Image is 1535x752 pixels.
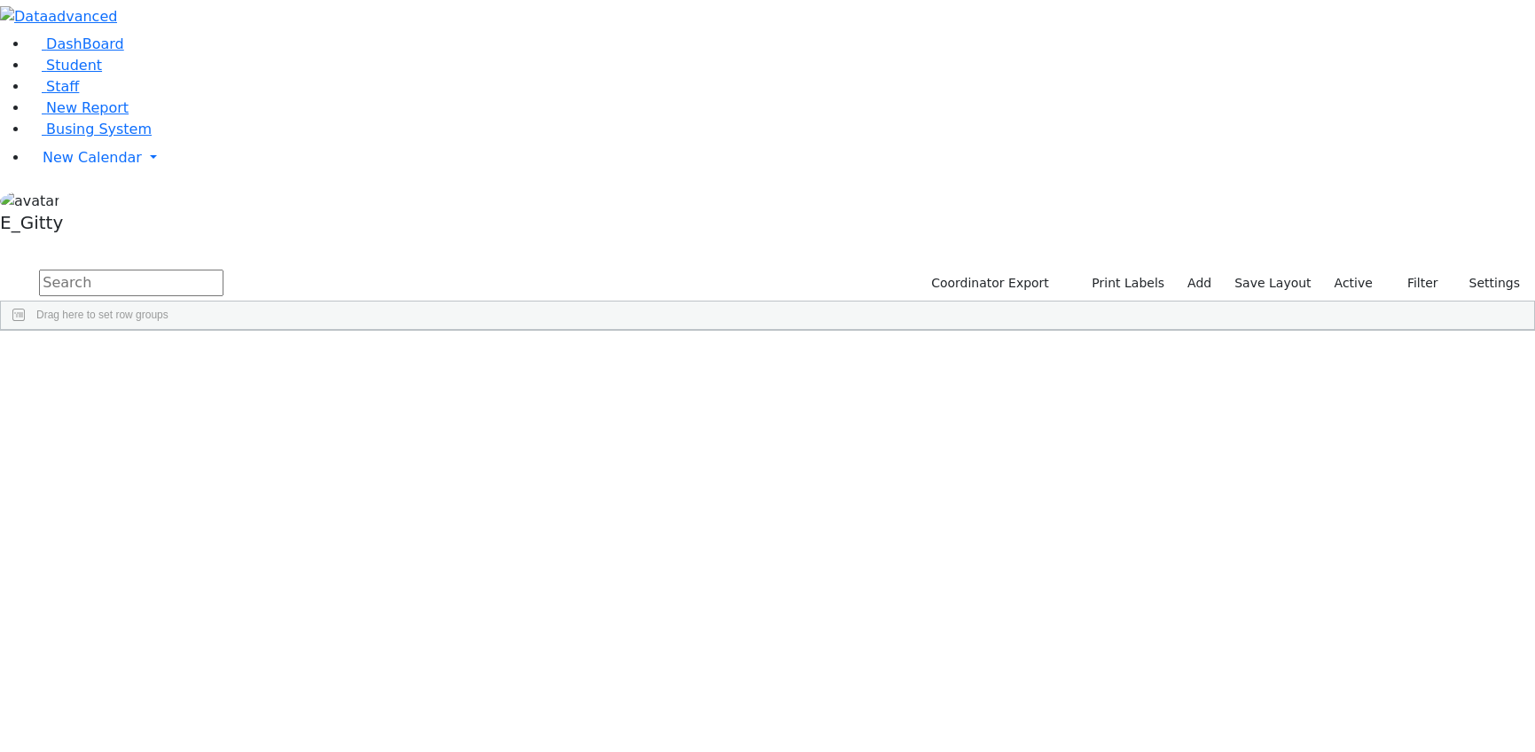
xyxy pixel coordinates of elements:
button: Settings [1446,270,1528,297]
a: Busing System [28,121,152,137]
span: Student [46,57,102,74]
a: New Calendar [28,140,1535,176]
button: Coordinator Export [920,270,1057,297]
a: Student [28,57,102,74]
a: DashBoard [28,35,124,52]
a: New Report [28,99,129,116]
span: Drag here to set row groups [36,309,168,321]
label: Active [1327,270,1381,297]
span: New Report [46,99,129,116]
a: Add [1179,270,1219,297]
span: Staff [46,78,79,95]
button: Print Labels [1071,270,1172,297]
button: Save Layout [1226,270,1319,297]
span: DashBoard [46,35,124,52]
input: Search [39,270,223,296]
span: New Calendar [43,149,142,166]
button: Filter [1384,270,1446,297]
span: Busing System [46,121,152,137]
a: Staff [28,78,79,95]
